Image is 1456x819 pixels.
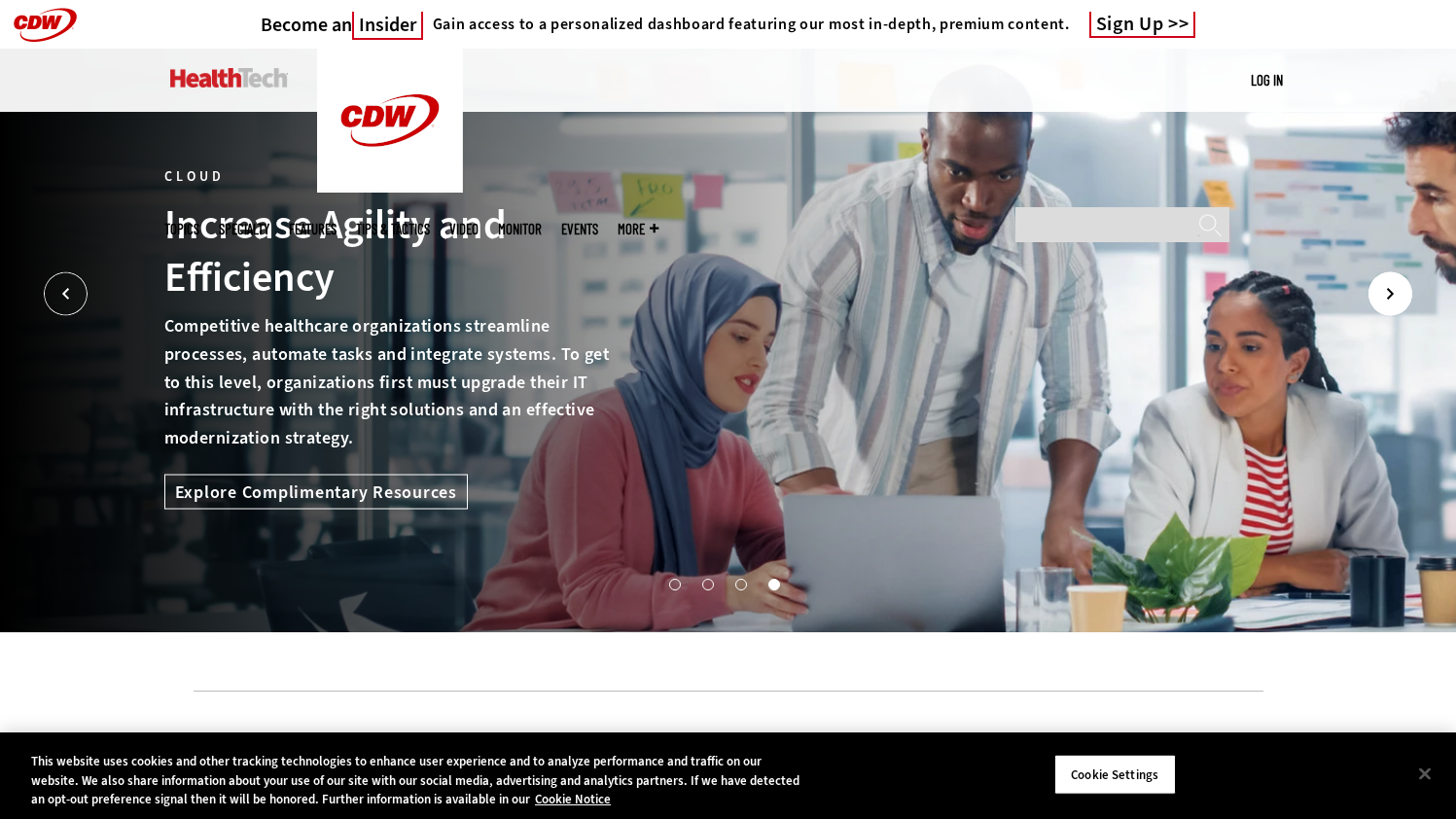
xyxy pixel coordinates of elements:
a: CDW [317,177,463,197]
img: Home [317,49,463,193]
h3: Become an [261,13,423,37]
a: Tips & Tactics [356,222,430,236]
div: This website uses cookies and other tracking technologies to enhance user experience and to analy... [31,752,800,809]
div: Increase Agility and Efficiency [164,198,616,303]
span: Topics [164,222,199,236]
a: Log in [1251,71,1283,89]
img: Home [170,68,288,88]
a: MonITor [498,222,542,236]
button: Cookie Settings [1054,754,1176,795]
a: Video [449,222,479,236]
a: Explore Complimentary Resources [164,474,468,509]
a: Gain access to a personalized dashboard featuring our most in-depth, premium content. [423,15,1070,34]
button: 2 of 4 [702,579,712,588]
a: Events [561,222,598,236]
a: Sign Up [1089,12,1196,38]
span: Specialty [219,222,269,236]
span: More [618,222,658,236]
a: Features [289,222,337,236]
h4: Gain access to a personalized dashboard featuring our most in-depth, premium content. [433,15,1070,34]
div: User menu [1251,70,1283,90]
span: Insider [352,12,423,40]
button: 1 of 4 [669,579,679,588]
button: Close [1403,752,1446,795]
a: More information about your privacy [535,791,611,807]
a: Become anInsider [261,13,423,37]
button: 3 of 4 [735,579,745,588]
button: Prev [44,272,88,316]
iframe: advertisement [374,721,1083,808]
button: 4 of 4 [768,579,778,588]
button: Next [1368,272,1412,316]
p: Competitive healthcare organizations streamline processes, automate tasks and integrate systems. ... [164,312,616,452]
